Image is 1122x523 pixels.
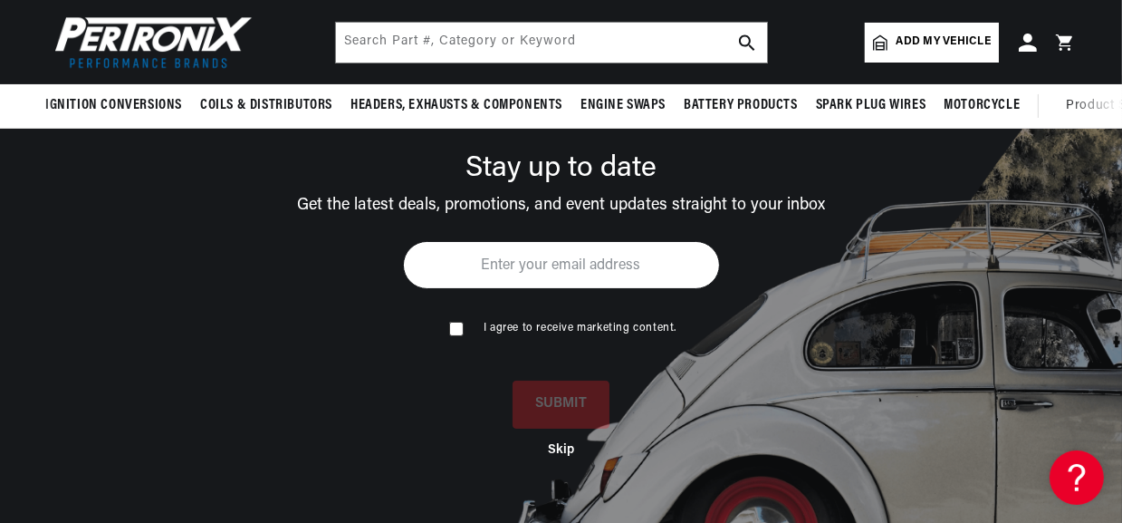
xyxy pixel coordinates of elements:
[45,84,191,127] summary: Ignition Conversions
[944,96,1020,115] span: Motorcycle
[807,84,935,127] summary: Spark Plug Wires
[45,96,182,115] span: Ignition Conversions
[341,84,571,127] summary: Headers, Exhausts & Components
[580,96,666,115] span: Engine Swaps
[548,442,574,458] button: Skip
[72,154,1050,183] div: Stay up to date
[513,381,609,429] button: SUBMIT
[336,23,767,63] input: Search Part #, Category or Keyword
[403,241,720,289] input: Enter your email address
[484,323,676,334] span: I agree to receive marketing content.
[571,84,675,127] summary: Engine Swaps
[684,96,798,115] span: Battery Products
[935,84,1029,127] summary: Motorcycle
[72,183,1050,214] div: Get the latest deals, promotions, and event updates straight to your inbox
[816,96,926,115] span: Spark Plug Wires
[675,84,807,127] summary: Battery Products
[897,34,991,51] span: Add my vehicle
[350,96,562,115] span: Headers, Exhausts & Components
[200,96,332,115] span: Coils & Distributors
[865,23,999,63] a: Add my vehicle
[45,11,254,73] img: Pertronix
[727,23,767,63] button: search button
[191,84,341,127] summary: Coils & Distributors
